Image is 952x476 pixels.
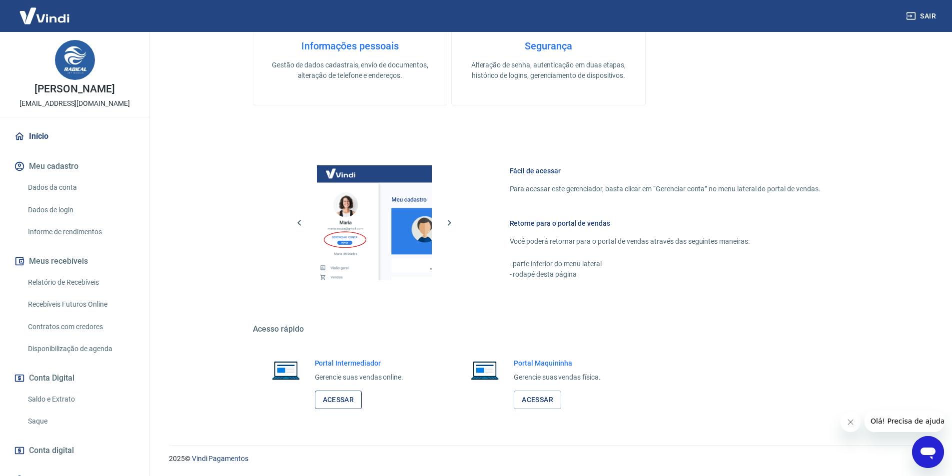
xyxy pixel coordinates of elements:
a: Dados de login [24,200,137,220]
iframe: Fechar mensagem [841,412,861,432]
a: Informe de rendimentos [24,222,137,242]
button: Meu cadastro [12,155,137,177]
h4: Segurança [468,40,629,52]
h6: Fácil de acessar [510,166,821,176]
a: Início [12,125,137,147]
a: Saldo e Extrato [24,389,137,410]
img: Vindi [12,0,77,31]
a: Contratos com credores [24,317,137,337]
img: Imagem de um notebook aberto [464,358,506,382]
p: Gerencie suas vendas física. [514,372,601,383]
a: Acessar [315,391,362,409]
h6: Portal Intermediador [315,358,404,368]
a: Relatório de Recebíveis [24,272,137,293]
p: Você poderá retornar para o portal de vendas através das seguintes maneiras: [510,236,821,247]
button: Sair [904,7,940,25]
span: Conta digital [29,444,74,458]
img: Imagem da dashboard mostrando o botão de gerenciar conta na sidebar no lado esquerdo [317,165,432,280]
h4: Informações pessoais [269,40,431,52]
img: Imagem de um notebook aberto [265,358,307,382]
p: 2025 © [169,454,928,464]
iframe: Botão para abrir a janela de mensagens [912,436,944,468]
a: Saque [24,411,137,432]
p: Para acessar este gerenciador, basta clicar em “Gerenciar conta” no menu lateral do portal de ven... [510,184,821,194]
p: - parte inferior do menu lateral [510,259,821,269]
button: Conta Digital [12,367,137,389]
p: Gerencie suas vendas online. [315,372,404,383]
button: Meus recebíveis [12,250,137,272]
p: - rodapé desta página [510,269,821,280]
a: Recebíveis Futuros Online [24,294,137,315]
a: Vindi Pagamentos [192,455,248,463]
h6: Retorne para o portal de vendas [510,218,821,228]
span: Olá! Precisa de ajuda? [6,7,84,15]
h6: Portal Maquininha [514,358,601,368]
p: [EMAIL_ADDRESS][DOMAIN_NAME] [19,98,130,109]
iframe: Mensagem da empresa [865,410,944,432]
a: Acessar [514,391,561,409]
p: Alteração de senha, autenticação em duas etapas, histórico de logins, gerenciamento de dispositivos. [468,60,629,81]
a: Dados da conta [24,177,137,198]
a: Conta digital [12,440,137,462]
a: Disponibilização de agenda [24,339,137,359]
img: 390d95a4-0b2f-43fe-8fa0-e43eda86bb40.jpeg [55,40,95,80]
h5: Acesso rápido [253,324,845,334]
p: [PERSON_NAME] [34,84,114,94]
p: Gestão de dados cadastrais, envio de documentos, alteração de telefone e endereços. [269,60,431,81]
